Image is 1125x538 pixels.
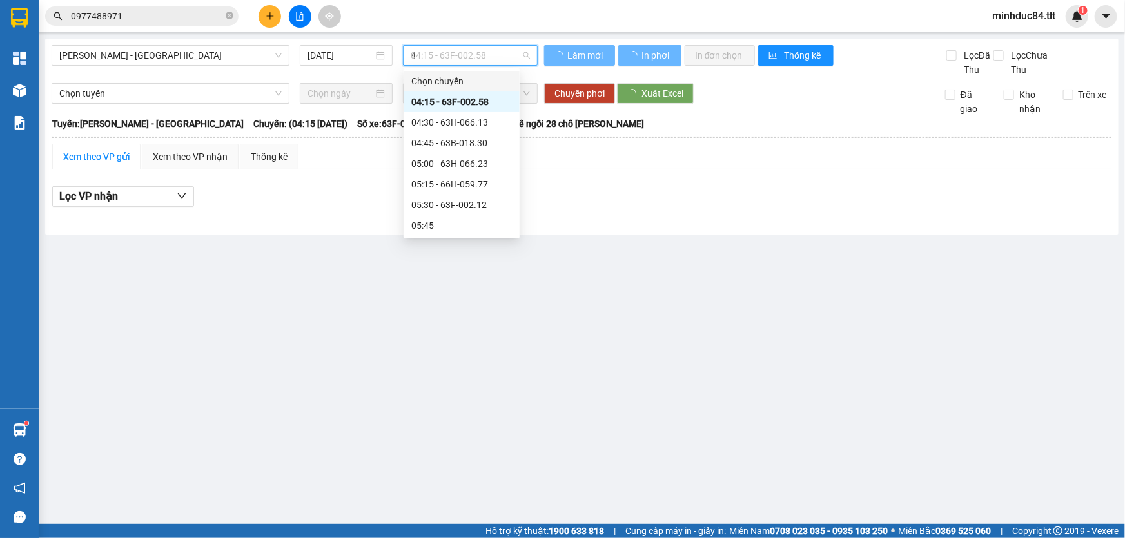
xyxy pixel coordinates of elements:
strong: 1900 633 818 [549,526,604,536]
span: close-circle [226,12,233,19]
div: Xem theo VP gửi [63,149,130,164]
div: 05:30 - 63F-002.12 [411,198,512,212]
button: Làm mới [544,45,615,66]
span: ⚪️ [891,528,895,533]
button: bar-chartThống kê [758,45,834,66]
span: Miền Nam [729,524,888,538]
button: In đơn chọn [685,45,755,66]
button: caret-down [1095,5,1117,28]
span: Cung cấp máy in - giấy in: [625,524,726,538]
span: question-circle [14,453,26,465]
span: In phơi [641,48,671,62]
div: Xem theo VP nhận [153,149,228,164]
img: solution-icon [13,116,26,130]
span: loading [629,51,640,60]
span: Thống kê [785,48,823,62]
div: 04:15 - 63F-002.58 [411,95,512,109]
span: caret-down [1101,10,1112,22]
div: 05:15 - 66H-059.77 [411,177,512,191]
button: Chuyển phơi [544,83,615,104]
button: plus [259,5,281,28]
button: file-add [289,5,311,28]
text: SGTLT1208250044 [60,61,235,84]
span: plus [266,12,275,21]
b: Tuyến: [PERSON_NAME] - [GEOGRAPHIC_DATA] [52,119,244,129]
span: notification [14,482,26,494]
span: close-circle [226,10,233,23]
span: file-add [295,12,304,21]
button: aim [318,5,341,28]
strong: 0708 023 035 - 0935 103 250 [770,526,888,536]
input: Chọn ngày [308,86,373,101]
button: Xuất Excel [617,83,694,104]
span: Chọn tuyến [59,84,282,103]
img: dashboard-icon [13,52,26,65]
div: Chọn chuyến [404,71,520,91]
span: bar-chart [768,51,779,61]
img: logo-vxr [11,8,28,28]
span: minhduc84.tlt [982,8,1066,24]
span: 04:15 - 63F-002.58 [411,46,530,65]
span: aim [325,12,334,21]
span: | [1001,524,1003,538]
span: message [14,511,26,523]
div: 04:30 - 63H-066.13 [411,115,512,130]
div: 05:00 - 63H-066.23 [411,157,512,171]
span: loading [554,51,565,60]
span: Lọc Chưa Thu [1006,48,1064,77]
span: Miền Bắc [898,524,991,538]
span: search [54,12,63,21]
span: | [614,524,616,538]
img: warehouse-icon [13,84,26,97]
button: Lọc VP nhận [52,186,194,207]
span: Kho nhận [1014,88,1053,116]
span: Hồ Chí Minh - Mỹ Tho [59,46,282,65]
span: Loại xe: Ghế ngồi 28 chỗ [PERSON_NAME] [475,117,644,131]
span: Lọc Đã Thu [959,48,993,77]
img: warehouse-icon [13,423,26,437]
span: 1 [1081,6,1085,15]
span: Chuyến: (04:15 [DATE]) [253,117,347,131]
div: Thống kê [251,149,288,164]
div: 04:45 - 63B-018.30 [411,136,512,150]
span: Lọc VP nhận [59,188,118,204]
div: 05:45 [411,218,512,233]
span: copyright [1053,526,1062,535]
span: down [177,191,187,201]
strong: 0369 525 060 [935,526,991,536]
div: [GEOGRAPHIC_DATA] [7,92,287,126]
sup: 1 [1079,6,1088,15]
span: Số xe: 63F-002.58 [357,117,429,131]
sup: 1 [24,421,28,425]
input: Tìm tên, số ĐT hoặc mã đơn [71,9,223,23]
span: Đã giao [955,88,994,116]
img: icon-new-feature [1071,10,1083,22]
span: Trên xe [1073,88,1112,102]
button: In phơi [618,45,681,66]
div: Chọn chuyến [411,74,512,88]
span: Hỗ trợ kỹ thuật: [485,524,604,538]
span: Làm mới [567,48,605,62]
input: 12/08/2025 [308,48,373,62]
